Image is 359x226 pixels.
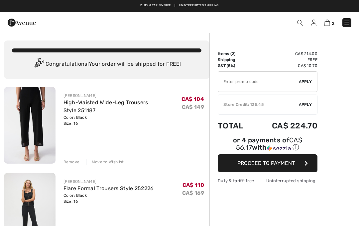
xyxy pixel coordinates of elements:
[182,104,204,110] s: CA$ 149
[218,137,317,154] div: or 4 payments ofCA$ 56.17withSezzle Click to learn more about Sezzle
[63,93,181,99] div: [PERSON_NAME]
[218,102,299,108] div: Store Credit: 135.45
[218,57,254,63] td: Shipping
[182,190,204,196] s: CA$ 169
[332,21,334,26] span: 2
[63,185,154,191] a: Flare Formal Trousers Style 252226
[299,79,312,85] span: Apply
[63,179,154,185] div: [PERSON_NAME]
[343,20,350,26] img: Menu
[218,137,317,152] div: or 4 payments of with
[181,96,204,102] span: CA$ 104
[254,57,317,63] td: Free
[63,192,154,204] div: Color: Black Size: 16
[12,58,201,71] div: Congratulations! Your order will be shipped for FREE!
[324,19,334,27] a: 2
[4,87,56,164] img: High-Waisted Wide-Leg Trousers Style 251187
[218,154,317,172] button: Proceed to Payment
[8,19,36,25] a: 1ère Avenue
[63,99,148,113] a: High-Waisted Wide-Leg Trousers Style 251187
[237,160,295,166] span: Proceed to Payment
[8,16,36,29] img: 1ère Avenue
[324,20,330,26] img: Shopping Bag
[182,182,204,188] span: CA$ 110
[254,63,317,69] td: CA$ 10.70
[267,145,291,151] img: Sezzle
[311,20,316,26] img: My Info
[86,159,124,165] div: Move to Wishlist
[218,51,254,57] td: Items ( )
[218,63,254,69] td: GST (5%)
[32,58,46,71] img: Congratulation2.svg
[218,114,254,137] td: Total
[218,178,317,184] div: Duty & tariff-free | Uninterrupted shipping
[236,136,302,151] span: CA$ 56.17
[254,114,317,137] td: CA$ 224.70
[232,51,234,56] span: 2
[254,51,317,57] td: CA$ 214.00
[297,20,303,26] img: Search
[63,114,181,126] div: Color: Black Size: 16
[63,159,80,165] div: Remove
[299,102,312,108] span: Apply
[218,72,299,92] input: Promo code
